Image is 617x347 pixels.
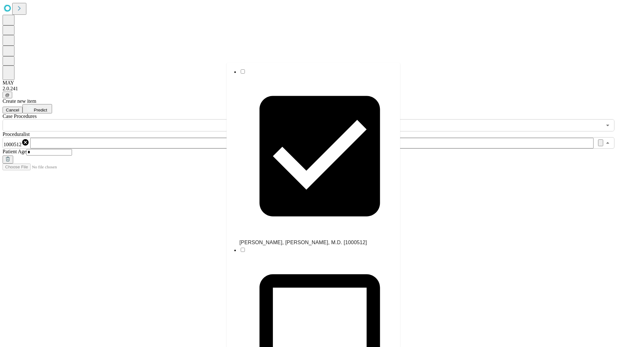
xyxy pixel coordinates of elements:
[3,92,12,98] button: @
[3,113,37,119] span: Scheduled Procedure
[3,131,30,137] span: Proceduralist
[3,80,614,86] div: MAY
[603,138,612,147] button: Close
[22,104,52,113] button: Predict
[4,138,29,147] div: 1000512
[34,108,47,112] span: Predict
[3,107,22,113] button: Cancel
[3,86,614,92] div: 2.0.241
[4,142,22,147] span: 1000512
[5,93,10,97] span: @
[598,139,603,146] button: Clear
[3,149,26,154] span: Patient Age
[239,240,367,245] span: [PERSON_NAME], [PERSON_NAME], M.D. [1000512]
[603,121,612,130] button: Open
[3,98,36,104] span: Create new item
[6,108,19,112] span: Cancel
